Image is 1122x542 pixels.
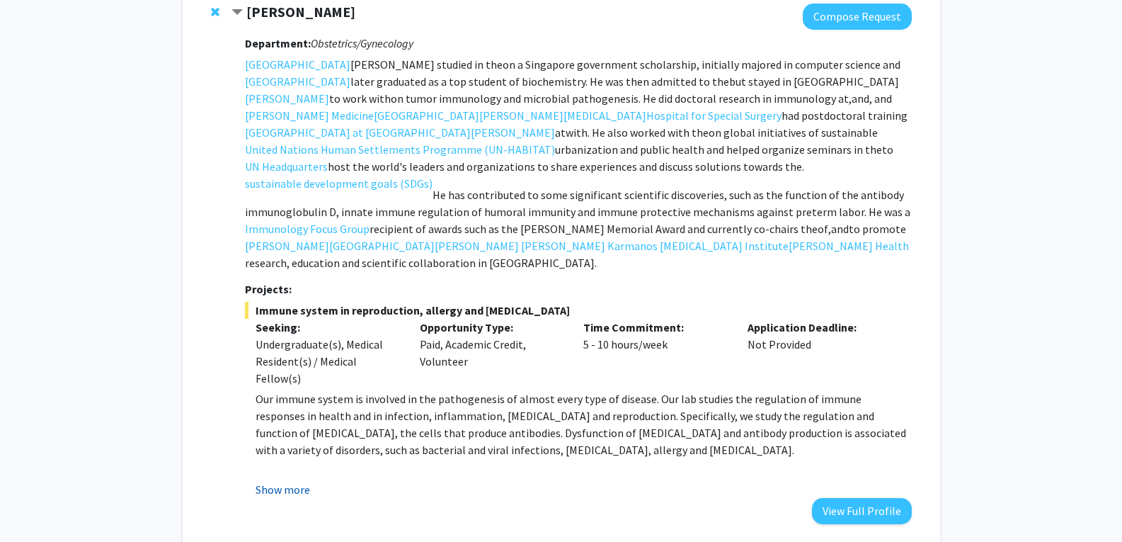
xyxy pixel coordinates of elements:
[11,478,60,531] iframe: Chat
[803,4,912,30] button: Compose Request to Kang Chen
[245,282,292,296] strong: Projects:
[409,319,573,387] div: Paid, Academic Credit, Volunteer
[245,36,311,50] strong: Department:
[245,158,328,175] a: UN Headquarters
[245,302,911,319] span: Immune system in reproduction, allergy and [MEDICAL_DATA]
[471,124,555,141] a: [PERSON_NAME]
[573,319,737,387] div: 5 - 10 hours/week
[256,392,906,457] span: Our immune system is involved in the pathogenesis of almost every type of disease. Our lab studie...
[256,319,399,336] p: Seeking:
[789,237,909,254] a: [PERSON_NAME] Health
[245,73,350,90] a: [GEOGRAPHIC_DATA]
[245,237,435,254] a: [PERSON_NAME][GEOGRAPHIC_DATA]
[256,336,399,387] div: Undergraduate(s), Medical Resident(s) / Medical Fellow(s)
[311,36,413,50] i: Obstetrics/Gynecology
[812,498,912,524] button: View Full Profile
[748,319,891,336] p: Application Deadline:
[435,237,789,254] a: [PERSON_NAME] [PERSON_NAME] Karmanos [MEDICAL_DATA] Institute
[231,7,243,18] span: Contract Kang Chen Bookmark
[374,107,646,124] a: [GEOGRAPHIC_DATA][PERSON_NAME][MEDICAL_DATA]
[245,107,374,124] a: [PERSON_NAME] Medicine
[646,107,782,124] a: Hospital for Special Surgery
[245,186,911,271] p: He has contributed to some significant scientific discoveries, such as the function of the antibo...
[737,319,901,387] div: Not Provided
[245,124,471,141] a: [GEOGRAPHIC_DATA] at [GEOGRAPHIC_DATA]
[245,56,911,175] p: [PERSON_NAME] studied in the on a Singapore government scholarship, initially majored in computer...
[245,175,433,192] a: sustainable development goals (SDGs)
[245,56,350,73] a: [GEOGRAPHIC_DATA]
[245,220,370,237] a: Immunology Focus Group
[246,3,355,21] strong: [PERSON_NAME]
[211,6,219,18] span: Remove Kang Chen from bookmarks
[245,141,555,158] a: United Nations Human Settlements Programme (UN-HABITAT)
[583,319,726,336] p: Time Commitment:
[245,90,329,107] a: [PERSON_NAME]
[420,319,563,336] p: Opportunity Type:
[256,481,310,498] button: Show more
